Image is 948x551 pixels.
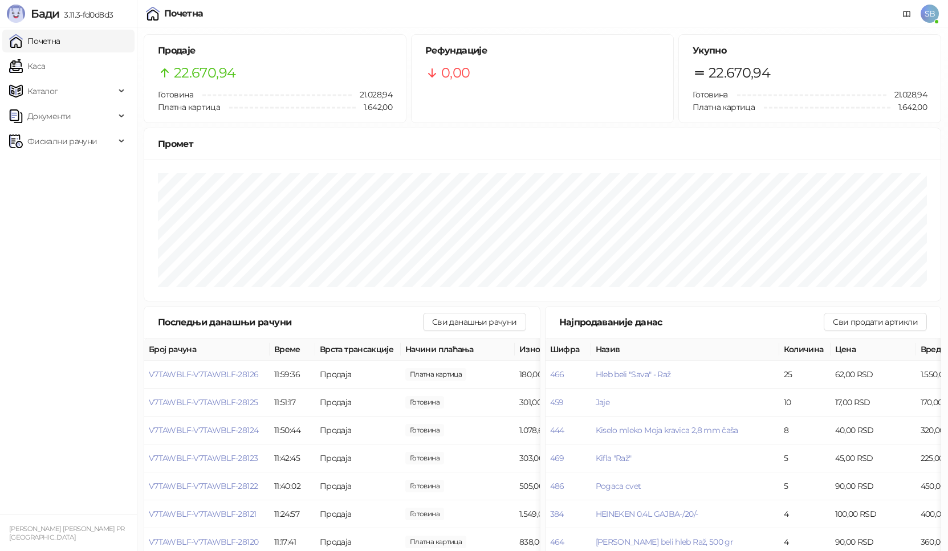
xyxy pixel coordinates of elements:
[149,537,258,547] button: V7TAWBLF-V7TAWBLF-28120
[315,361,401,389] td: Продаја
[149,481,258,491] button: V7TAWBLF-V7TAWBLF-28122
[59,10,113,20] span: 3.11.3-fd0d8d3
[886,88,927,101] span: 21.028,94
[27,80,58,103] span: Каталог
[405,480,444,492] span: 505,00
[315,417,401,444] td: Продаја
[270,417,315,444] td: 11:50:44
[356,101,392,113] span: 1.642,00
[550,481,564,491] button: 486
[898,5,916,23] a: Документација
[596,425,738,435] button: Kiselo mleko Moja kravica 2,8 mm čaša
[596,509,698,519] button: HEINEKEN 0.4L GAJBA-/20/-
[831,417,916,444] td: 40,00 RSD
[779,500,831,528] td: 4
[270,338,315,361] th: Време
[315,338,401,361] th: Врста трансакције
[559,315,824,329] div: Најпродаваније данас
[596,481,641,491] button: Pogaca cvet
[158,44,392,58] h5: Продаје
[550,537,564,547] button: 464
[270,389,315,417] td: 11:51:17
[149,509,256,519] button: V7TAWBLF-V7TAWBLF-28121
[831,389,916,417] td: 17,00 RSD
[596,397,609,407] button: Jaje
[515,444,600,472] td: 303,00 RSD
[315,444,401,472] td: Продаја
[515,417,600,444] td: 1.078,60 RSD
[27,130,97,153] span: Фискални рачуни
[9,30,60,52] a: Почетна
[779,361,831,389] td: 25
[693,102,755,112] span: Платна картица
[405,508,444,520] span: 1.549,00
[831,500,916,528] td: 100,00 RSD
[405,396,444,409] span: 301,00
[315,472,401,500] td: Продаја
[831,338,916,361] th: Цена
[9,55,45,77] a: Каса
[779,472,831,500] td: 5
[352,88,392,101] span: 21.028,94
[149,453,258,463] button: V7TAWBLF-V7TAWBLF-28123
[270,444,315,472] td: 11:42:45
[550,397,564,407] button: 459
[779,389,831,417] td: 10
[401,338,515,361] th: Начини плаћања
[9,525,125,541] small: [PERSON_NAME] [PERSON_NAME] PR [GEOGRAPHIC_DATA]
[515,500,600,528] td: 1.549,00 RSD
[149,369,258,379] button: V7TAWBLF-V7TAWBLF-28126
[591,338,779,361] th: Назив
[405,424,444,436] span: 1.078,60
[921,5,939,23] span: SB
[596,537,734,547] button: [PERSON_NAME] beli hleb Raž, 500 gr
[174,62,235,84] span: 22.670,94
[515,389,600,417] td: 301,00 RSD
[550,453,564,463] button: 469
[831,472,916,500] td: 90,00 RSD
[158,89,193,100] span: Готовина
[149,425,258,435] button: V7TAWBLF-V7TAWBLF-28124
[550,509,564,519] button: 384
[27,105,71,128] span: Документи
[31,7,59,21] span: Бади
[693,44,927,58] h5: Укупно
[515,361,600,389] td: 180,00 RSD
[7,5,25,23] img: Logo
[405,536,466,548] span: 838,00
[405,368,466,381] span: 180,00
[515,338,600,361] th: Износ
[596,369,671,379] button: Hleb beli "Sava" - Raž
[425,44,660,58] h5: Рефундације
[693,89,728,100] span: Готовина
[779,338,831,361] th: Количина
[441,62,470,84] span: 0,00
[890,101,927,113] span: 1.642,00
[270,500,315,528] td: 11:24:57
[596,453,632,463] button: Kifla "Raž"
[709,62,770,84] span: 22.670,94
[515,472,600,500] td: 505,00 RSD
[831,361,916,389] td: 62,00 RSD
[546,338,591,361] th: Шифра
[158,102,220,112] span: Платна картица
[423,313,526,331] button: Сви данашњи рачуни
[779,417,831,444] td: 8
[158,315,423,329] div: Последњи данашњи рачуни
[550,369,564,379] button: 466
[550,425,564,435] button: 444
[315,500,401,528] td: Продаја
[149,397,258,407] button: V7TAWBLF-V7TAWBLF-28125
[405,452,444,464] span: 303,00
[144,338,270,361] th: Број рачуна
